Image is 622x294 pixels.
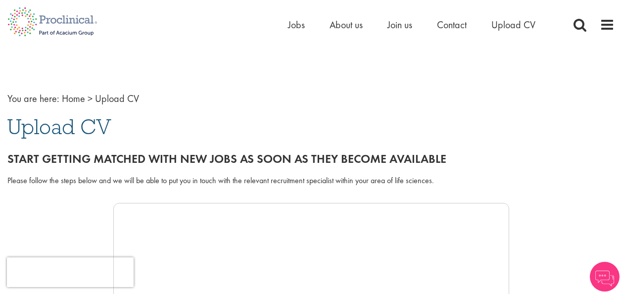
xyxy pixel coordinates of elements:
[590,262,620,292] img: Chatbot
[7,257,134,287] iframe: reCAPTCHA
[62,92,85,105] a: breadcrumb link
[330,18,363,31] a: About us
[491,18,535,31] a: Upload CV
[387,18,412,31] a: Join us
[7,152,615,165] h2: Start getting matched with new jobs as soon as they become available
[95,92,139,105] span: Upload CV
[7,92,59,105] span: You are here:
[437,18,467,31] a: Contact
[288,18,305,31] a: Jobs
[88,92,93,105] span: >
[7,113,111,140] span: Upload CV
[7,175,615,187] div: Please follow the steps below and we will be able to put you in touch with the relevant recruitme...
